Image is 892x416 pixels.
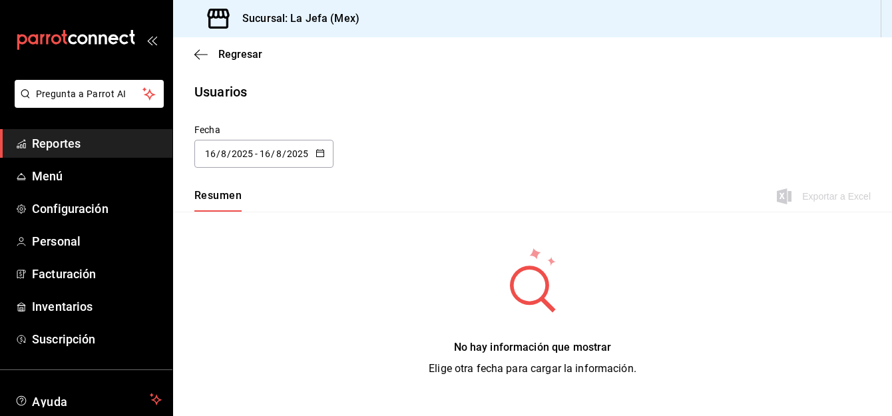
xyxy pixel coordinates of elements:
[194,123,334,137] div: Fecha
[232,11,359,27] h3: Sucursal: La Jefa (Mex)
[286,148,309,159] input: Year
[204,148,216,159] input: Day
[32,330,162,348] span: Suscripción
[231,148,254,159] input: Year
[259,148,271,159] input: Day
[194,82,247,102] div: Usuarios
[218,48,262,61] span: Regresar
[429,362,636,375] span: Elige otra fecha para cargar la información.
[271,148,275,159] span: /
[194,48,262,61] button: Regresar
[255,148,258,159] span: -
[429,339,636,355] div: No hay información que mostrar
[32,391,144,407] span: Ayuda
[36,87,143,101] span: Pregunta a Parrot AI
[227,148,231,159] span: /
[32,232,162,250] span: Personal
[194,189,242,212] div: navigation tabs
[220,148,227,159] input: Month
[32,200,162,218] span: Configuración
[194,189,242,212] button: Resumen
[216,148,220,159] span: /
[32,134,162,152] span: Reportes
[15,80,164,108] button: Pregunta a Parrot AI
[32,265,162,283] span: Facturación
[9,97,164,110] a: Pregunta a Parrot AI
[32,167,162,185] span: Menú
[32,298,162,315] span: Inventarios
[282,148,286,159] span: /
[276,148,282,159] input: Month
[146,35,157,45] button: open_drawer_menu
